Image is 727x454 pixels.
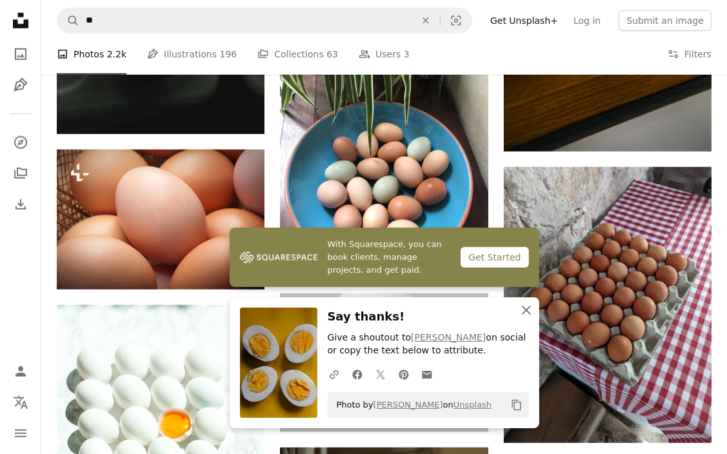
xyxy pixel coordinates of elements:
[346,361,369,387] a: Share on Facebook
[411,332,486,342] a: [PERSON_NAME]
[326,47,338,61] span: 63
[504,299,712,310] a: a carton of eggs
[240,248,317,267] img: file-1747939142011-51e5cc87e3c9
[483,10,566,31] a: Get Unsplash+
[57,8,79,33] button: Search Unsplash
[280,133,488,145] a: A bowl of eggs on a table next to a potted plant
[8,41,34,67] a: Photos
[461,247,528,268] div: Get Started
[404,47,410,61] span: 3
[506,394,528,416] button: Copy to clipboard
[392,361,415,387] a: Share on Pinterest
[328,331,529,357] p: Give a shoutout to on social or copy the text below to attribute.
[328,238,451,277] span: With Squarespace, you can book clients, manage projects, and get paid.
[373,400,443,410] a: [PERSON_NAME]
[280,1,488,278] img: A bowl of eggs on a table next to a potted plant
[8,420,34,446] button: Menu
[57,8,472,34] form: Find visuals sitewide
[453,400,492,410] a: Unsplash
[8,161,34,186] a: Collections
[619,10,712,31] button: Submit an image
[230,228,539,287] a: With Squarespace, you can book clients, manage projects, and get paid.Get Started
[220,47,237,61] span: 196
[330,395,492,415] span: Photo by on
[257,34,338,75] a: Collections 63
[8,390,34,415] button: Language
[328,308,529,326] h3: Say thanks!
[441,8,472,33] button: Visual search
[8,192,34,217] a: Download History
[8,359,34,384] a: Log in / Sign up
[8,72,34,98] a: Illustrations
[8,130,34,155] a: Explore
[359,34,410,75] a: Users 3
[57,213,264,225] a: composition of chicken eggs and wicker baskets
[412,8,440,33] button: Clear
[57,150,264,290] img: composition of chicken eggs and wicker baskets
[8,8,34,36] a: Home — Unsplash
[566,10,608,31] a: Log in
[668,34,712,75] button: Filters
[369,361,392,387] a: Share on Twitter
[504,167,712,443] img: a carton of eggs
[147,34,237,75] a: Illustrations 196
[415,361,439,387] a: Share over email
